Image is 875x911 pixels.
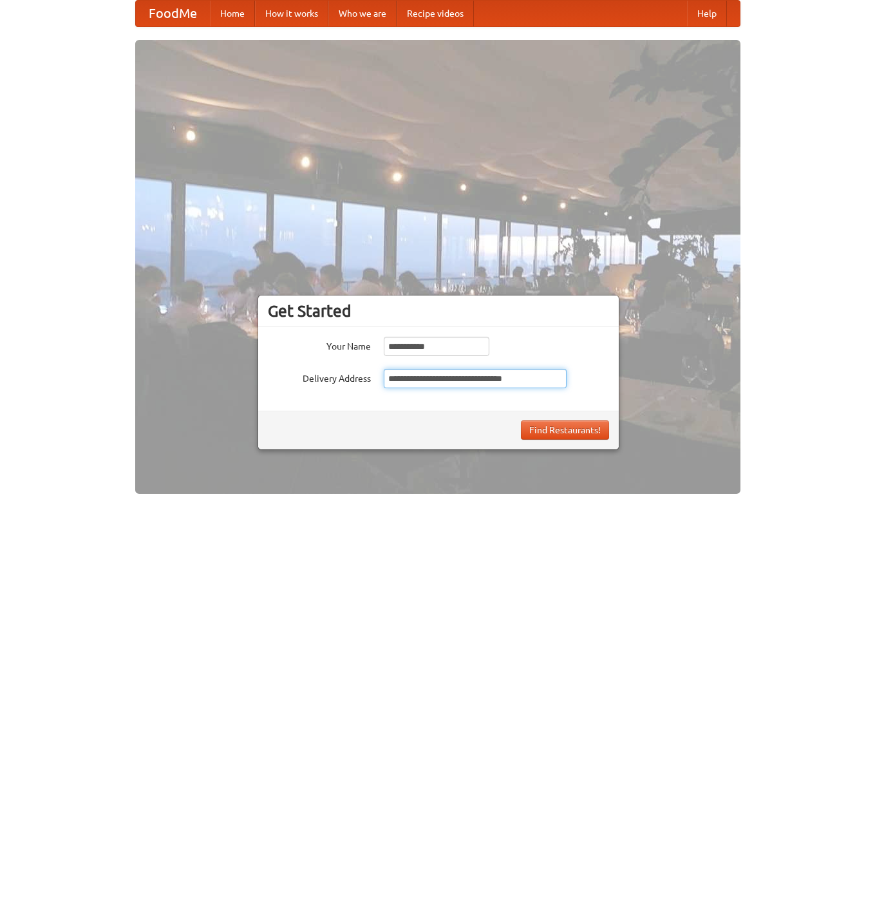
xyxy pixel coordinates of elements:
a: Who we are [328,1,397,26]
a: Help [687,1,727,26]
a: Home [210,1,255,26]
label: Your Name [268,337,371,353]
h3: Get Started [268,301,609,321]
a: How it works [255,1,328,26]
label: Delivery Address [268,369,371,385]
button: Find Restaurants! [521,420,609,440]
a: Recipe videos [397,1,474,26]
a: FoodMe [136,1,210,26]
